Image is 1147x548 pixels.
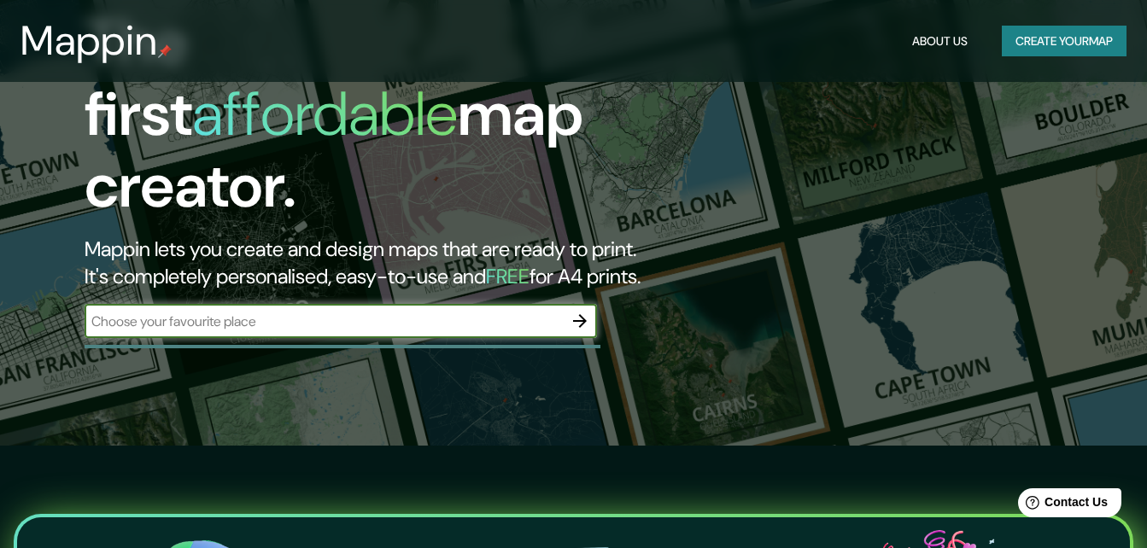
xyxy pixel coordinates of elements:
[158,44,172,58] img: mappin-pin
[1002,26,1127,57] button: Create yourmap
[486,263,530,289] h5: FREE
[995,481,1128,529] iframe: Help widget launcher
[905,26,974,57] button: About Us
[85,312,563,331] input: Choose your favourite place
[85,7,658,236] h1: The first map creator.
[192,74,458,154] h1: affordable
[20,17,158,65] h3: Mappin
[85,236,658,290] h2: Mappin lets you create and design maps that are ready to print. It's completely personalised, eas...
